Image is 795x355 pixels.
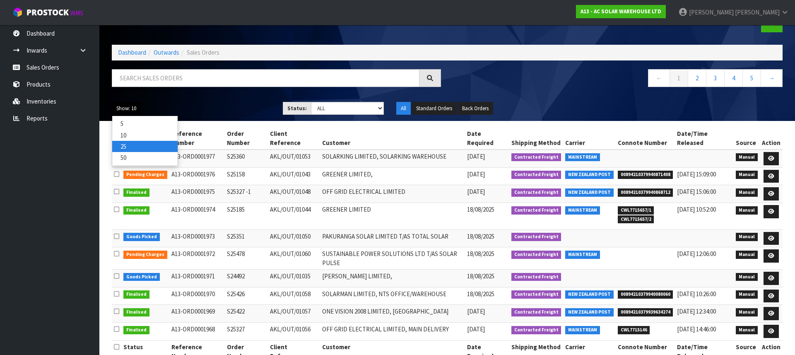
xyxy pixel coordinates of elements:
[677,250,716,258] span: [DATE] 12:06:00
[565,326,600,334] span: MAINSTREAM
[736,206,758,215] span: Manual
[225,127,267,150] th: Order Number
[268,127,320,150] th: Client Reference
[618,206,654,215] span: CWL7715657/1
[467,325,485,333] span: [DATE]
[458,102,493,115] button: Back Orders
[511,233,561,241] span: Contracted Freight
[677,205,716,213] span: [DATE] 10:52:00
[123,171,167,179] span: Pending Charges
[112,14,441,27] h1: Sales Orders
[169,323,225,341] td: A13-ORD0001968
[736,188,758,197] span: Manual
[268,305,320,323] td: AKL/OUT/01057
[677,307,716,315] span: [DATE] 12:34:00
[511,153,561,162] span: Contracted Freight
[268,167,320,185] td: AKL/OUT/01043
[677,290,716,298] span: [DATE] 10:26:00
[320,287,465,305] td: SOLARMAN LIMITED, NTS OFFICE/WAREHOUSE
[268,323,320,341] td: AKL/OUT/01056
[112,69,419,87] input: Search sales orders
[268,270,320,287] td: AKL/OUT/01035
[467,152,485,160] span: [DATE]
[618,290,673,299] span: 00894210379940080060
[511,326,561,334] span: Contracted Freight
[724,69,743,87] a: 4
[618,215,654,224] span: CWL7715657/2
[736,251,758,259] span: Manual
[706,69,725,87] a: 3
[268,247,320,270] td: AKL/OUT/01060
[320,150,465,167] td: SOLARKING LIMITED, SOLARKING WAREHOUSE
[467,170,485,178] span: [DATE]
[565,206,600,215] span: MAINSTREAM
[396,102,411,115] button: All
[618,308,673,316] span: 00894210379939634274
[26,7,69,18] span: ProStock
[70,9,83,17] small: WMS
[12,7,23,17] img: cube-alt.png
[453,69,783,89] nav: Page navigation
[320,270,465,287] td: [PERSON_NAME] LIMITED,
[511,308,561,316] span: Contracted Freight
[169,127,225,150] th: Reference Number
[169,305,225,323] td: A13-ORD0001969
[618,171,673,179] span: 00894210379940871408
[511,188,561,197] span: Contracted Freight
[225,203,267,229] td: S25185
[618,326,650,334] span: CWL7715146
[225,305,267,323] td: S25422
[123,290,149,299] span: Finalised
[742,69,761,87] a: 5
[225,270,267,287] td: S24492
[112,152,178,163] a: 50
[565,171,614,179] span: NEW ZEALAND POST
[511,171,561,179] span: Contracted Freight
[123,308,149,316] span: Finalised
[511,206,561,215] span: Contracted Freight
[565,251,600,259] span: MAINSTREAM
[268,203,320,229] td: AKL/OUT/01044
[154,48,179,56] a: Outwards
[225,150,267,167] td: S25360
[511,290,561,299] span: Contracted Freight
[734,127,760,150] th: Source
[225,185,267,203] td: S25327 -1
[320,203,465,229] td: GREENER LIMITED
[677,325,716,333] span: [DATE] 14:46:00
[169,270,225,287] td: A13-ORD0001971
[565,153,600,162] span: MAINSTREAM
[736,233,758,241] span: Manual
[688,69,706,87] a: 2
[465,127,509,150] th: Date Required
[268,150,320,167] td: AKL/OUT/01053
[670,69,688,87] a: 1
[675,127,734,150] th: Date/Time Released
[112,141,178,152] a: 25
[169,229,225,247] td: A13-ORD0001973
[320,185,465,203] td: OFF GRID ELECTRICAL LIMITED
[112,118,178,129] a: 5
[565,308,614,316] span: NEW ZEALAND POST
[467,307,485,315] span: [DATE]
[112,102,141,115] button: Show: 10
[467,290,494,298] span: 18/08/2025
[169,167,225,185] td: A13-ORD0001976
[760,127,783,150] th: Action
[225,247,267,270] td: S25478
[320,323,465,341] td: OFF GRID ELECTRICAL LIMITED, MAIN DELIVERY
[225,229,267,247] td: S25351
[320,247,465,270] td: SUSTAINABLE POWER SOLUTIONS LTD T/AS SOLAR PULSE
[123,326,149,334] span: Finalised
[287,105,307,112] strong: Status:
[467,232,494,240] span: 18/08/2025
[169,247,225,270] td: A13-ORD0001972
[268,229,320,247] td: AKL/OUT/01050
[169,185,225,203] td: A13-ORD0001975
[581,8,661,15] strong: A13 - AC SOLAR WAREHOUSE LTD
[648,69,670,87] a: ←
[563,127,616,150] th: Carrier
[467,205,494,213] span: 18/08/2025
[565,188,614,197] span: NEW ZEALAND POST
[268,287,320,305] td: AKL/OUT/01058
